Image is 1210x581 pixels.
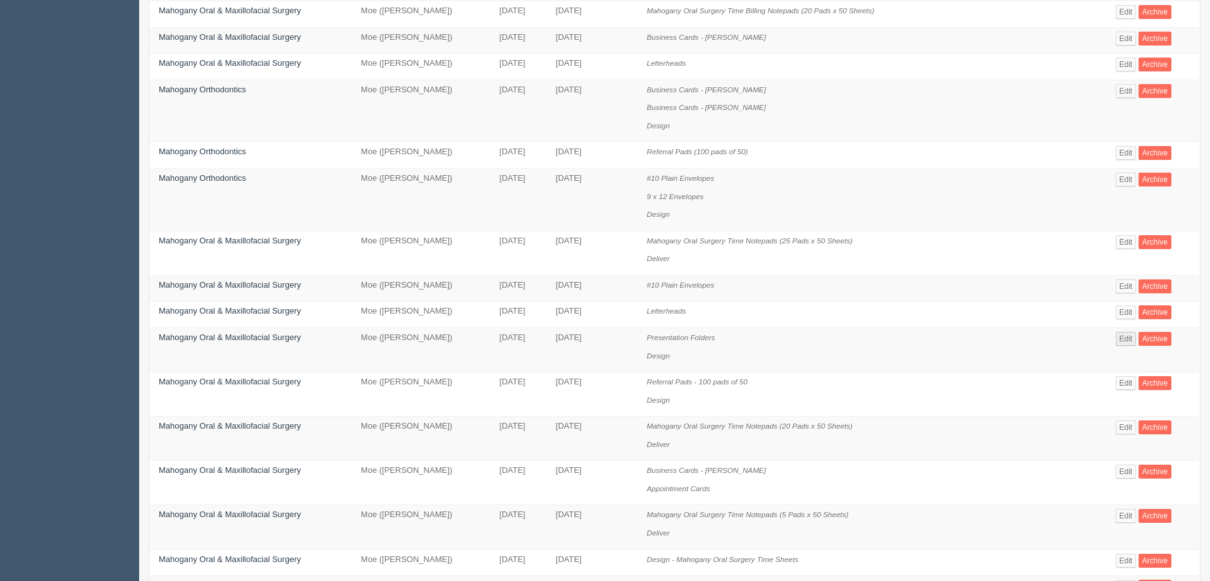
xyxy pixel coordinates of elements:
[490,461,546,505] td: [DATE]
[546,80,638,142] td: [DATE]
[352,505,490,549] td: Moe ([PERSON_NAME])
[352,231,490,275] td: Moe ([PERSON_NAME])
[546,142,638,169] td: [DATE]
[1116,554,1137,568] a: Edit
[1139,279,1171,293] a: Archive
[1116,305,1137,319] a: Edit
[490,80,546,142] td: [DATE]
[159,58,301,68] a: Mahogany Oral & Maxillofacial Surgery
[647,85,766,94] i: Business Cards - [PERSON_NAME]
[159,6,301,15] a: Mahogany Oral & Maxillofacial Surgery
[546,231,638,275] td: [DATE]
[647,192,704,200] i: 9 x 12 Envelopes
[647,147,748,156] i: Referral Pads (100 pads of 50)
[647,121,670,130] i: Design
[546,169,638,231] td: [DATE]
[647,333,715,341] i: Presentation Folders
[159,333,301,342] a: Mahogany Oral & Maxillofacial Surgery
[1139,173,1171,187] a: Archive
[647,33,766,41] i: Business Cards - [PERSON_NAME]
[1139,305,1171,319] a: Archive
[352,54,490,80] td: Moe ([PERSON_NAME])
[647,210,670,218] i: Design
[490,54,546,80] td: [DATE]
[1139,554,1171,568] a: Archive
[159,173,246,183] a: Mahogany Orthodontics
[1139,332,1171,346] a: Archive
[647,103,766,111] i: Business Cards - [PERSON_NAME]
[647,466,766,474] i: Business Cards - [PERSON_NAME]
[159,306,301,315] a: Mahogany Oral & Maxillofacial Surgery
[352,302,490,328] td: Moe ([PERSON_NAME])
[546,372,638,417] td: [DATE]
[352,327,490,372] td: Moe ([PERSON_NAME])
[1116,146,1137,160] a: Edit
[1116,235,1137,249] a: Edit
[1116,32,1137,46] a: Edit
[647,422,853,430] i: Mahogany Oral Surgery Time Notepads (20 Pads x 50 Sheets)
[647,6,875,15] i: Mahogany Oral Surgery Time Billing Notepads (20 Pads x 50 Sheets)
[546,54,638,80] td: [DATE]
[1139,5,1171,19] a: Archive
[1116,465,1137,479] a: Edit
[647,254,670,262] i: Deliver
[1116,509,1137,523] a: Edit
[352,275,490,302] td: Moe ([PERSON_NAME])
[490,505,546,549] td: [DATE]
[1139,58,1171,71] a: Archive
[352,549,490,576] td: Moe ([PERSON_NAME])
[490,231,546,275] td: [DATE]
[1116,173,1137,187] a: Edit
[546,417,638,461] td: [DATE]
[1116,279,1137,293] a: Edit
[159,510,301,519] a: Mahogany Oral & Maxillofacial Surgery
[490,142,546,169] td: [DATE]
[1116,420,1137,434] a: Edit
[1139,235,1171,249] a: Archive
[647,440,670,448] i: Deliver
[647,484,710,492] i: Appointment Cards
[159,554,301,564] a: Mahogany Oral & Maxillofacial Surgery
[546,505,638,549] td: [DATE]
[1139,465,1171,479] a: Archive
[159,147,246,156] a: Mahogany Orthodontics
[647,377,748,386] i: Referral Pads - 100 pads of 50
[490,275,546,302] td: [DATE]
[1139,84,1171,98] a: Archive
[352,27,490,54] td: Moe ([PERSON_NAME])
[490,372,546,417] td: [DATE]
[647,281,715,289] i: #10 Plain Envelopes
[1116,332,1137,346] a: Edit
[1139,509,1171,523] a: Archive
[1116,376,1137,390] a: Edit
[490,169,546,231] td: [DATE]
[490,302,546,328] td: [DATE]
[647,307,686,315] i: Letterheads
[159,236,301,245] a: Mahogany Oral & Maxillofacial Surgery
[490,327,546,372] td: [DATE]
[647,510,849,518] i: Mahogany Oral Surgery Time Notepads (5 Pads x 50 Sheets)
[546,1,638,28] td: [DATE]
[352,461,490,505] td: Moe ([PERSON_NAME])
[490,27,546,54] td: [DATE]
[352,417,490,461] td: Moe ([PERSON_NAME])
[1139,420,1171,434] a: Archive
[490,1,546,28] td: [DATE]
[546,461,638,505] td: [DATE]
[159,465,301,475] a: Mahogany Oral & Maxillofacial Surgery
[546,549,638,576] td: [DATE]
[1139,146,1171,160] a: Archive
[490,417,546,461] td: [DATE]
[159,280,301,290] a: Mahogany Oral & Maxillofacial Surgery
[1116,58,1137,71] a: Edit
[352,169,490,231] td: Moe ([PERSON_NAME])
[647,59,686,67] i: Letterheads
[159,421,301,431] a: Mahogany Oral & Maxillofacial Surgery
[647,396,670,404] i: Design
[490,549,546,576] td: [DATE]
[546,327,638,372] td: [DATE]
[352,372,490,417] td: Moe ([PERSON_NAME])
[647,236,853,245] i: Mahogany Oral Surgery Time Notepads (25 Pads x 50 Sheets)
[546,302,638,328] td: [DATE]
[546,275,638,302] td: [DATE]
